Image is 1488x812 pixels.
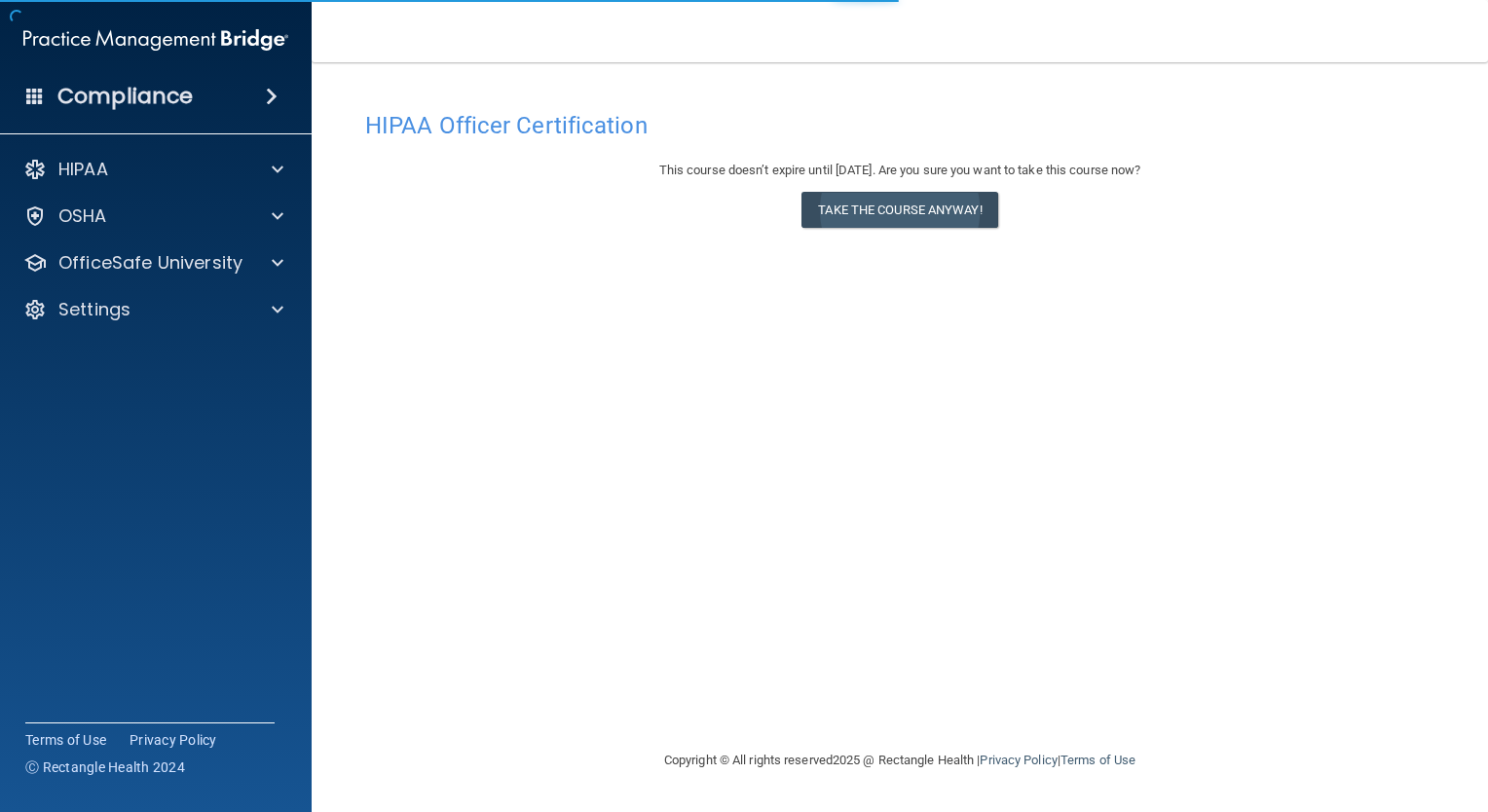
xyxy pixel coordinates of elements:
[1060,753,1135,767] a: Terms of Use
[57,83,193,110] h4: Compliance
[544,729,1255,792] div: Copyright © All rights reserved 2025 @ Rectangle Health | |
[25,757,185,777] span: Ⓒ Rectangle Health 2024
[58,158,108,181] p: HIPAA
[25,730,106,750] a: Terms of Use
[365,159,1434,182] div: This course doesn’t expire until [DATE]. Are you sure you want to take this course now?
[23,158,283,181] a: HIPAA
[23,251,283,275] a: OfficeSafe University
[23,298,283,321] a: Settings
[23,20,288,59] img: PMB logo
[58,298,130,321] p: Settings
[365,113,1434,138] h4: HIPAA Officer Certification
[801,192,997,228] button: Take the course anyway!
[58,251,242,275] p: OfficeSafe University
[130,730,217,750] a: Privacy Policy
[23,204,283,228] a: OSHA
[980,753,1057,767] a: Privacy Policy
[58,204,107,228] p: OSHA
